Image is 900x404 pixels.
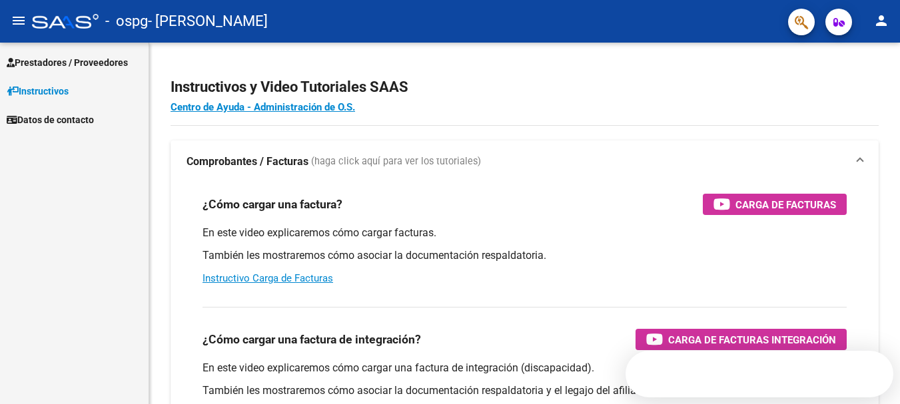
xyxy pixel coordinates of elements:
p: En este video explicaremos cómo cargar una factura de integración (discapacidad). [203,361,847,375]
span: Instructivos [7,84,69,99]
iframe: Intercom live chat [855,359,887,391]
span: Prestadores / Proveedores [7,55,128,70]
p: En este video explicaremos cómo cargar facturas. [203,226,847,240]
iframe: Intercom live chat discovery launcher [626,351,893,397]
h2: Instructivos y Video Tutoriales SAAS [171,75,879,100]
a: Instructivo Carga de Facturas [203,272,333,284]
span: - [PERSON_NAME] [148,7,268,36]
mat-expansion-panel-header: Comprobantes / Facturas (haga click aquí para ver los tutoriales) [171,140,879,183]
span: Carga de Facturas [735,196,836,213]
p: También les mostraremos cómo asociar la documentación respaldatoria. [203,248,847,263]
p: También les mostraremos cómo asociar la documentación respaldatoria y el legajo del afiliado. [203,383,847,398]
mat-icon: person [873,13,889,29]
button: Carga de Facturas Integración [636,329,847,350]
a: Centro de Ayuda - Administración de O.S. [171,101,355,113]
strong: Comprobantes / Facturas [187,154,308,169]
button: Carga de Facturas [703,194,847,215]
span: - ospg [105,7,148,36]
span: Carga de Facturas Integración [668,331,836,348]
span: (haga click aquí para ver los tutoriales) [311,154,481,169]
mat-icon: menu [11,13,27,29]
h3: ¿Cómo cargar una factura? [203,195,342,214]
h3: ¿Cómo cargar una factura de integración? [203,330,421,349]
span: Datos de contacto [7,112,94,127]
